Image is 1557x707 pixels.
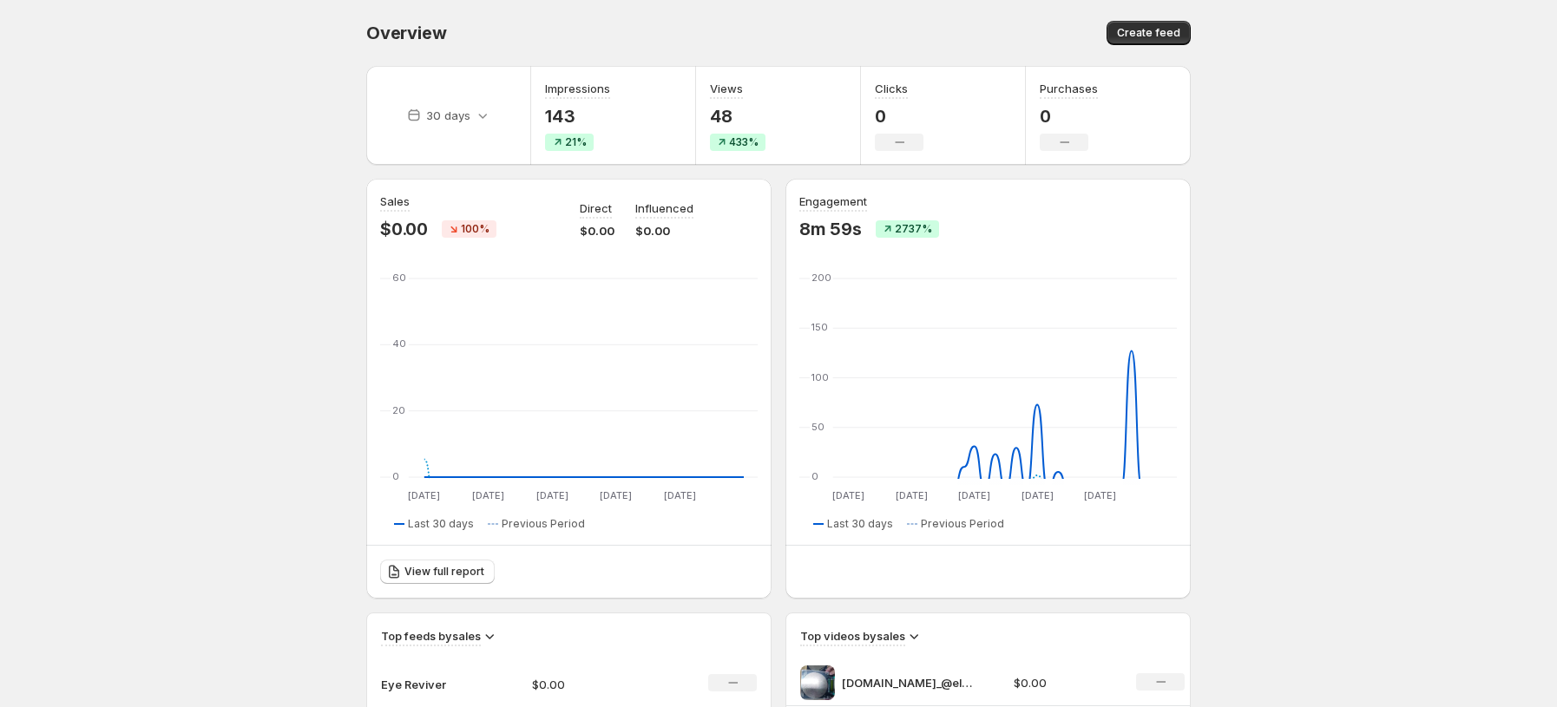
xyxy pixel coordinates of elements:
img: ssstik.io_@eletechsup_dawei_1747141477470 [800,665,835,700]
p: 8m 59s [799,219,862,239]
h3: Top videos by sales [800,627,905,645]
text: 50 [811,421,824,433]
h3: Purchases [1040,80,1098,97]
text: [DATE] [664,489,696,501]
text: [DATE] [472,489,504,501]
text: [DATE] [408,489,440,501]
text: 20 [392,404,405,416]
span: Previous Period [921,517,1004,531]
p: 48 [710,106,765,127]
p: $0.00 [635,222,693,239]
p: $0.00 [532,676,655,693]
text: [DATE] [1022,489,1054,501]
h3: Impressions [545,80,610,97]
text: [DATE] [600,489,632,501]
p: 30 days [426,107,470,124]
span: View full report [404,565,484,579]
a: View full report [380,560,495,584]
h3: Clicks [875,80,908,97]
span: Overview [366,23,446,43]
text: 150 [811,321,828,333]
text: 40 [392,337,406,350]
p: 0 [875,106,923,127]
span: 21% [565,135,587,149]
h3: Views [710,80,743,97]
text: 100 [811,371,829,383]
span: Create feed [1117,26,1180,40]
text: [DATE] [896,489,928,501]
h3: Engagement [799,193,867,210]
text: [DATE] [832,489,864,501]
text: [DATE] [958,489,990,501]
p: Direct [580,200,612,217]
text: 0 [392,470,399,482]
text: 0 [811,470,818,482]
text: [DATE] [1084,489,1116,501]
span: 100% [461,222,489,236]
h3: Sales [380,193,410,210]
text: 60 [392,272,406,284]
p: Influenced [635,200,693,217]
text: 200 [811,272,831,284]
span: Previous Period [502,517,585,531]
p: [DOMAIN_NAME]_@eletechsup_dawei_1747141477470 [842,674,972,691]
span: 433% [729,135,759,149]
p: $0.00 [380,219,428,239]
span: Last 30 days [408,517,474,531]
p: Eye Reviver [381,676,468,693]
h3: Top feeds by sales [381,627,481,645]
p: $0.00 [1014,674,1116,691]
p: $0.00 [580,222,614,239]
p: 143 [545,106,610,127]
span: Last 30 days [827,517,893,531]
span: 2737% [895,222,932,236]
p: 0 [1040,106,1098,127]
text: [DATE] [536,489,568,501]
button: Create feed [1107,21,1191,45]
